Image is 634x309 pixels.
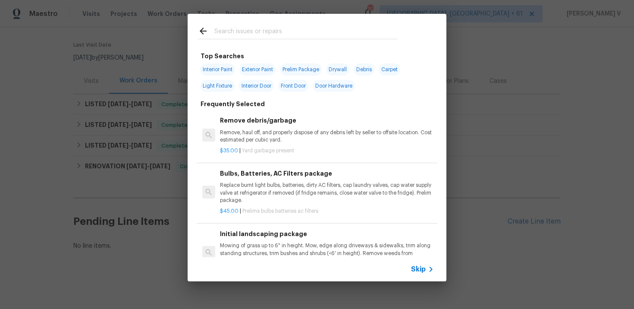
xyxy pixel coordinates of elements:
span: Yard garbage present [242,148,294,153]
h6: Top Searches [201,51,244,61]
h6: Initial landscaping package [220,229,434,239]
span: Front Door [278,80,308,92]
span: Prelim Package [280,63,322,76]
p: Remove, haul off, and properly dispose of any debris left by seller to offsite location. Cost est... [220,129,434,144]
h6: Bulbs, Batteries, AC Filters package [220,169,434,178]
span: Door Hardware [313,80,355,92]
h6: Remove debris/garbage [220,116,434,125]
span: Interior Paint [200,63,235,76]
p: | [220,147,434,154]
p: Replace burnt light bulbs, batteries, dirty AC filters, cap laundry valves, cap water supply valv... [220,182,434,204]
span: Skip [411,265,426,274]
span: Carpet [379,63,400,76]
span: $35.00 [220,148,238,153]
span: Prelims bulbs batteries ac filters [242,208,318,214]
p: Mowing of grass up to 6" in height. Mow, edge along driveways & sidewalks, trim along standing st... [220,242,434,264]
h6: Frequently Selected [201,99,265,109]
span: Debris [354,63,374,76]
span: $45.00 [220,208,239,214]
span: Drywall [326,63,349,76]
span: Interior Door [239,80,274,92]
input: Search issues or repairs [214,26,397,39]
span: Exterior Paint [239,63,276,76]
p: | [220,208,434,215]
span: Light Fixture [200,80,235,92]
